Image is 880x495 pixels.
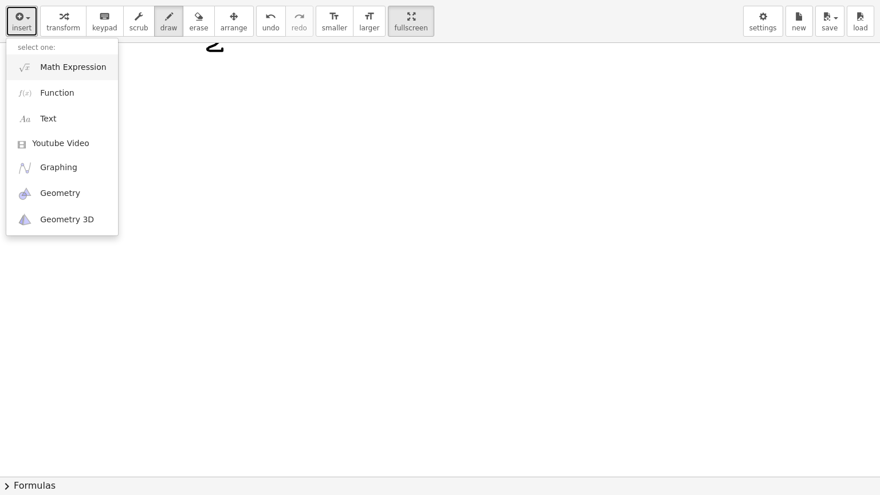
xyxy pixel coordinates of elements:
[262,24,280,32] span: undo
[18,112,32,127] img: Aa.png
[6,207,118,233] a: Geometry 3D
[6,181,118,207] a: Geometry
[40,188,80,199] span: Geometry
[294,10,305,23] i: redo
[154,6,184,37] button: draw
[40,62,106,73] span: Math Expression
[46,24,80,32] span: transform
[92,24,117,32] span: keypad
[256,6,286,37] button: undoundo
[40,88,74,99] span: Function
[847,6,874,37] button: load
[99,10,110,23] i: keyboard
[6,107,118,132] a: Text
[6,54,118,80] a: Math Expression
[221,24,247,32] span: arrange
[214,6,254,37] button: arrange
[86,6,124,37] button: keyboardkeypad
[785,6,813,37] button: new
[815,6,844,37] button: save
[6,132,118,155] a: Youtube Video
[18,187,32,201] img: ggb-geometry.svg
[749,24,777,32] span: settings
[316,6,353,37] button: format_sizesmaller
[394,24,427,32] span: fullscreen
[388,6,434,37] button: fullscreen
[40,6,87,37] button: transform
[329,10,340,23] i: format_size
[6,155,118,181] a: Graphing
[792,24,806,32] span: new
[12,24,32,32] span: insert
[40,113,56,125] span: Text
[292,24,307,32] span: redo
[353,6,386,37] button: format_sizelarger
[265,10,276,23] i: undo
[18,60,32,74] img: sqrt_x.png
[183,6,214,37] button: erase
[359,24,379,32] span: larger
[743,6,783,37] button: settings
[822,24,838,32] span: save
[18,161,32,175] img: ggb-graphing.svg
[40,214,94,226] span: Geometry 3D
[18,86,32,100] img: f_x.png
[123,6,155,37] button: scrub
[6,80,118,106] a: Function
[364,10,375,23] i: format_size
[18,213,32,227] img: ggb-3d.svg
[6,41,118,54] li: select one:
[160,24,178,32] span: draw
[40,162,77,174] span: Graphing
[322,24,347,32] span: smaller
[6,6,38,37] button: insert
[189,24,208,32] span: erase
[285,6,313,37] button: redoredo
[32,138,89,150] span: Youtube Video
[129,24,148,32] span: scrub
[853,24,868,32] span: load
